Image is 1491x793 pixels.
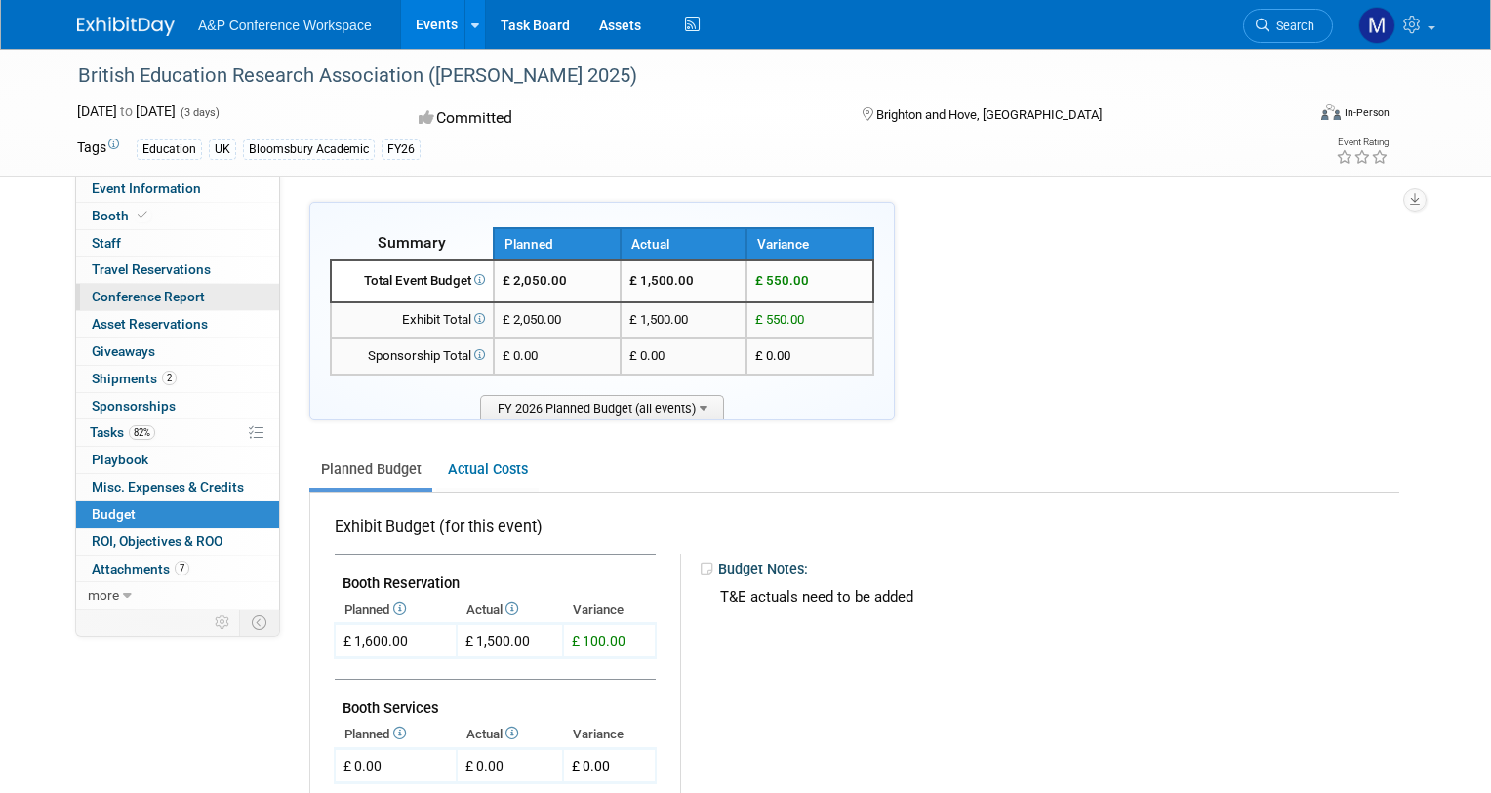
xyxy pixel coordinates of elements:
span: Attachments [92,561,189,576]
span: Search [1269,19,1314,33]
span: (3 days) [179,106,220,119]
th: Variance [746,228,873,260]
i: Booth reservation complete [138,210,147,220]
span: £ 550.00 [755,312,804,327]
div: UK [209,139,236,160]
div: Budget Notes: [699,554,1382,583]
span: A&P Conference Workspace [198,18,372,33]
div: Exhibit Budget (for this event) [335,516,648,548]
th: Planned [494,228,621,260]
span: 7 [175,561,189,575]
span: Budget [92,506,136,522]
td: Booth Reservation [335,555,656,597]
span: £ 0.00 [572,758,610,773]
div: T&E actuals need to be added [713,582,1367,646]
a: Giveaways [76,338,279,365]
span: 82% [129,425,155,440]
a: Shipments2 [76,366,279,392]
a: Search [1243,9,1333,43]
th: Variance [563,721,656,748]
span: £ 0.00 [755,348,790,363]
img: ExhibitDay [77,17,175,36]
a: more [76,582,279,609]
div: Bloomsbury Academic [243,139,375,160]
span: FY 2026 Planned Budget (all events) [480,395,724,419]
td: Toggle Event Tabs [240,610,280,635]
a: Budget [76,501,279,528]
div: £ 1,600.00 [343,631,408,651]
span: £ 550.00 [755,273,809,288]
span: Summary [378,233,446,252]
span: Event Information [92,180,201,196]
th: Planned [335,596,457,623]
span: Conference Report [92,289,205,304]
span: £ 2,050.00 [503,312,561,327]
th: Actual [621,228,747,260]
a: Actual Costs [436,452,539,488]
a: Playbook [76,447,279,473]
span: Misc. Expenses & Credits [92,479,244,495]
span: Playbook [92,452,148,467]
a: Conference Report [76,284,279,310]
a: Tasks82% [76,419,279,446]
a: Event Information [76,176,279,202]
th: Planned [335,721,457,748]
a: Attachments7 [76,556,279,582]
span: Giveaways [92,343,155,359]
span: £ 100.00 [572,633,625,649]
div: Event Rating [1336,138,1389,147]
span: [DATE] [DATE] [77,103,176,119]
a: ROI, Objectives & ROO [76,529,279,555]
span: Travel Reservations [92,261,211,277]
span: 2 [162,371,177,385]
span: Brighton and Hove, [GEOGRAPHIC_DATA] [876,107,1102,122]
span: Sponsorships [92,398,176,414]
div: In-Person [1344,105,1390,120]
span: to [117,103,136,119]
div: Education [137,139,202,160]
span: Booth [92,208,151,223]
div: Event Format [1195,101,1390,131]
td: £ 0.00 [621,338,747,375]
span: £ 2,050.00 [503,273,567,288]
div: British Education Research Association ([PERSON_NAME] 2025) [71,59,1277,94]
td: Personalize Event Tab Strip [206,610,240,635]
div: Committed [413,101,830,136]
span: Tasks [90,424,155,440]
a: Planned Budget [309,452,432,488]
th: Variance [563,596,656,623]
div: Exhibit Total [340,311,485,330]
div: Sponsorship Total [340,347,485,366]
th: Actual [457,721,563,748]
div: FY26 [382,139,421,160]
div: Total Event Budget [340,272,485,291]
td: £ 0.00 [457,749,563,783]
td: Tags [77,138,119,160]
th: Actual [457,596,563,623]
span: ROI, Objectives & ROO [92,534,222,549]
td: Booth Services [335,680,656,722]
td: £ 1,500.00 [621,302,747,338]
a: Travel Reservations [76,257,279,283]
a: Staff [76,230,279,257]
a: Asset Reservations [76,311,279,337]
div: £ 0.00 [343,756,382,775]
img: Format-Inperson.png [1321,104,1341,120]
img: Mark Richardson [1358,7,1395,44]
span: £ 1,500.00 [465,633,530,649]
span: £ 0.00 [503,348,538,363]
span: Shipments [92,371,177,386]
a: Sponsorships [76,393,279,419]
span: Asset Reservations [92,316,208,332]
a: Booth [76,203,279,229]
a: Misc. Expenses & Credits [76,474,279,500]
span: Staff [92,235,121,251]
span: more [88,587,119,603]
td: £ 1,500.00 [621,260,747,302]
